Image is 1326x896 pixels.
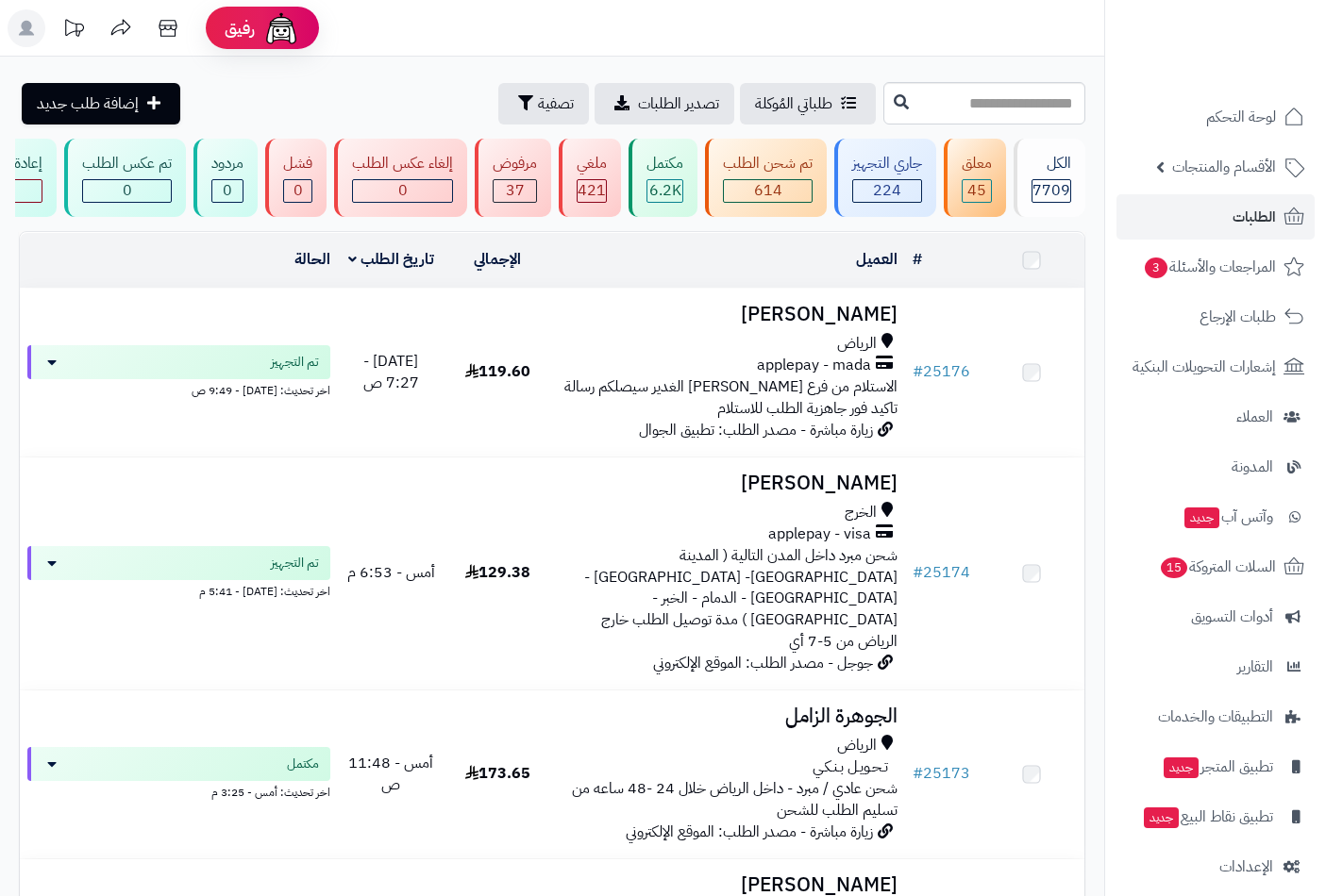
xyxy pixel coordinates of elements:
span: تطبيق نقاط البيع [1142,804,1273,830]
div: 0 [212,180,243,202]
span: رفيق [225,17,255,40]
span: تـحـويـل بـنـكـي [813,756,888,778]
span: المدونة [1232,454,1273,480]
span: زيارة مباشرة - مصدر الطلب: الموقع الإلكتروني [626,821,873,843]
span: الخرج [845,502,877,523]
span: أمس - 11:48 ص [348,752,433,796]
span: تصفية [538,92,574,115]
a: إلغاء عكس الطلب 0 [330,139,471,217]
span: 224 [873,179,901,202]
span: 45 [967,179,986,202]
a: طلبات الإرجاع [1116,294,1315,340]
span: [DATE] - 7:27 ص [363,350,419,394]
span: 6.2K [649,179,681,202]
span: # [913,762,923,785]
span: أدوات التسويق [1191,604,1273,630]
a: مردود 0 [190,139,261,217]
a: #25174 [913,561,970,584]
a: العميل [856,248,898,271]
span: التطبيقات والخدمات [1158,704,1273,730]
span: تم التجهيز [271,353,319,372]
span: applepay - mada [757,355,871,376]
div: اخر تحديث: أمس - 3:25 م [27,781,330,801]
span: 0 [223,179,232,202]
a: فشل 0 [261,139,330,217]
span: الطلبات [1233,204,1276,230]
span: 0 [398,179,408,202]
span: # [913,561,923,584]
div: فشل [283,153,312,174]
span: السلات المتروكة [1159,554,1276,580]
span: الرياض [837,735,877,756]
div: تم عكس الطلب [82,153,172,174]
span: الرياض [837,333,877,355]
a: السلات المتروكة15 [1116,544,1315,589]
h3: [PERSON_NAME] [559,304,898,325]
a: #25173 [913,762,970,785]
span: 614 [754,179,782,202]
a: تطبيق نقاط البيعجديد [1116,794,1315,839]
span: تصدير الطلبات [638,92,719,115]
a: معلق 45 [940,139,1010,217]
a: العملاء [1116,394,1315,440]
div: 0 [83,180,171,202]
div: مردود [211,153,243,174]
span: شحن عادي / مبرد - داخل الرياض خلال 24 -48 ساعه من تسليم الطلب للشحن [572,777,898,821]
span: جديد [1164,757,1199,778]
div: مكتمل [646,153,683,174]
span: المراجعات والأسئلة [1143,254,1276,280]
a: طلباتي المُوكلة [740,83,876,124]
a: إشعارات التحويلات البنكية [1116,344,1315,390]
div: ملغي [577,153,607,174]
h3: [PERSON_NAME] [559,874,898,896]
span: جديد [1184,507,1219,528]
a: تحديثات المنصة [50,9,97,52]
span: جوجل - مصدر الطلب: الموقع الإلكتروني [653,652,873,674]
a: تم شحن الطلب 614 [701,139,831,217]
span: العملاء [1236,404,1273,430]
a: تاريخ الطلب [348,248,434,271]
span: 7709 [1032,179,1070,202]
div: 0 [284,180,311,202]
span: الإعدادات [1219,854,1273,880]
div: اخر تحديث: [DATE] - 9:49 ص [27,379,330,399]
span: مكتمل [287,755,319,773]
div: الكل [1032,153,1071,174]
span: تطبيق المتجر [1162,754,1273,780]
a: المراجعات والأسئلة3 [1116,244,1315,290]
a: تصدير الطلبات [595,83,734,124]
a: التطبيقات والخدمات [1116,694,1315,739]
span: أمس - 6:53 م [347,561,435,584]
span: لوحة التحكم [1206,104,1276,130]
a: لوحة التحكم [1116,94,1315,140]
a: المدونة [1116,444,1315,489]
div: 421 [578,180,606,202]
a: التقارير [1116,644,1315,689]
a: تطبيق المتجرجديد [1116,744,1315,789]
h3: [PERSON_NAME] [559,473,898,494]
button: تصفية [498,83,589,124]
a: # [913,248,922,271]
div: معلق [962,153,992,174]
span: 0 [294,179,303,202]
a: #25176 [913,360,970,383]
a: الإجمالي [474,248,521,271]
span: 129.38 [465,561,530,584]
span: طلبات الإرجاع [1200,304,1276,330]
span: # [913,360,923,383]
span: 15 [1160,556,1189,579]
span: طلباتي المُوكلة [755,92,832,115]
a: جاري التجهيز 224 [831,139,940,217]
span: 421 [578,179,606,202]
span: التقارير [1237,654,1273,680]
span: شحن مبرد داخل المدن التالية ( المدينة [GEOGRAPHIC_DATA]- [GEOGRAPHIC_DATA] - [GEOGRAPHIC_DATA] - ... [584,544,898,653]
span: 0 [123,179,132,202]
span: 119.60 [465,360,530,383]
a: الإعدادات [1116,844,1315,889]
span: 3 [1144,257,1168,279]
a: وآتس آبجديد [1116,494,1315,539]
a: الحالة [294,248,330,271]
span: الأقسام والمنتجات [1172,154,1276,180]
div: 614 [724,180,812,202]
span: إضافة طلب جديد [37,92,139,115]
